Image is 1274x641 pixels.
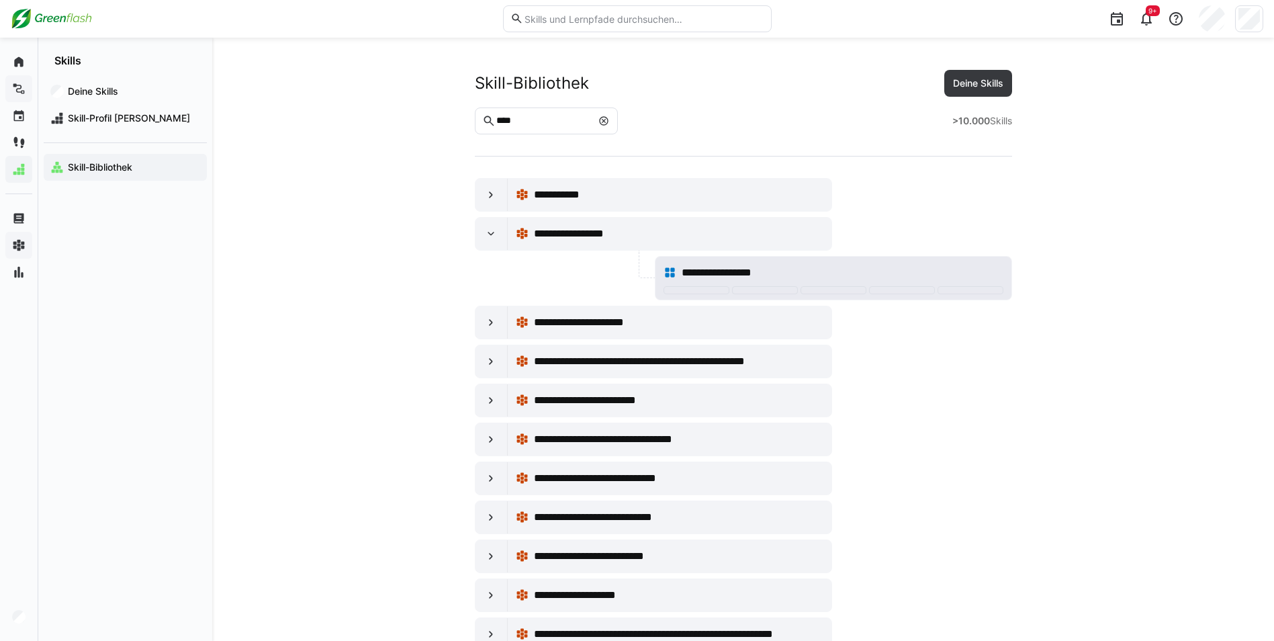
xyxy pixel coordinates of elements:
button: Deine Skills [944,70,1012,97]
div: Skills [952,114,1012,128]
span: 9+ [1148,7,1157,15]
div: Skill-Bibliothek [475,73,589,93]
span: Skill-Profil [PERSON_NAME] [66,112,200,125]
input: Skills und Lernpfade durchsuchen… [523,13,764,25]
strong: >10.000 [952,115,990,126]
span: Deine Skills [951,77,1005,90]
